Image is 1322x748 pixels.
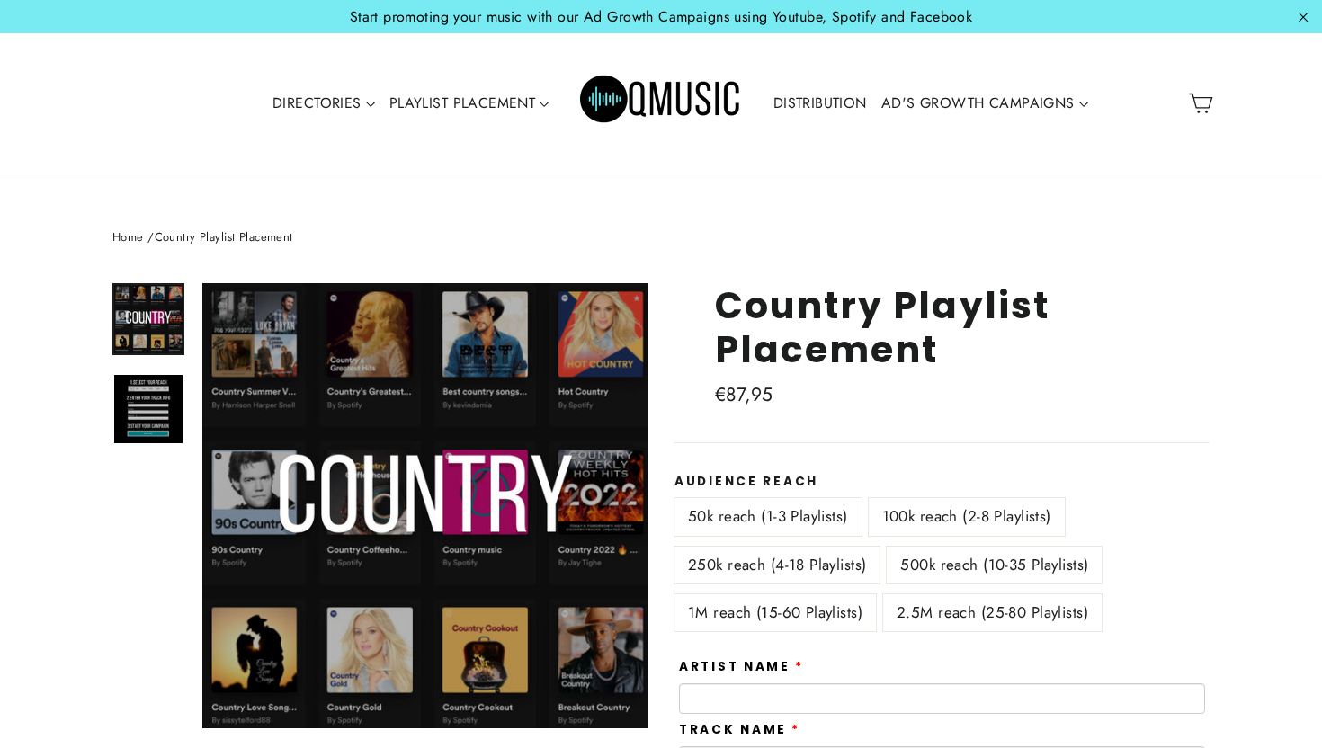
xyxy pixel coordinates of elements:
a: AD'S GROWTH CAMPAIGNS [874,83,1095,124]
label: 50k reach (1-3 Playlists) [674,498,862,535]
span: / [147,228,154,245]
label: Audience Reach [674,475,1210,489]
a: Home [112,228,144,245]
img: Country Playlist Placement [114,375,183,443]
nav: breadcrumbs [112,228,1210,247]
img: Q Music Promotions [580,63,742,144]
label: 500k reach (10-35 Playlists) [887,547,1102,583]
div: Primary [209,51,1113,156]
a: DIRECTORIES [265,83,382,124]
label: Artist Name [679,660,804,674]
a: DISTRIBUTION [766,83,874,124]
label: Track Name [679,723,800,737]
label: 100k reach (2-8 Playlists) [869,498,1065,535]
a: PLAYLIST PLACEMENT [382,83,557,124]
img: Country Playlist Placement [114,285,183,353]
h1: Country Playlist Placement [715,283,1210,371]
label: 2.5M reach (25-80 Playlists) [883,594,1102,631]
label: 250k reach (4-18 Playlists) [674,547,880,583]
label: 1M reach (15-60 Playlists) [674,594,876,631]
span: €87,95 [715,381,773,408]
